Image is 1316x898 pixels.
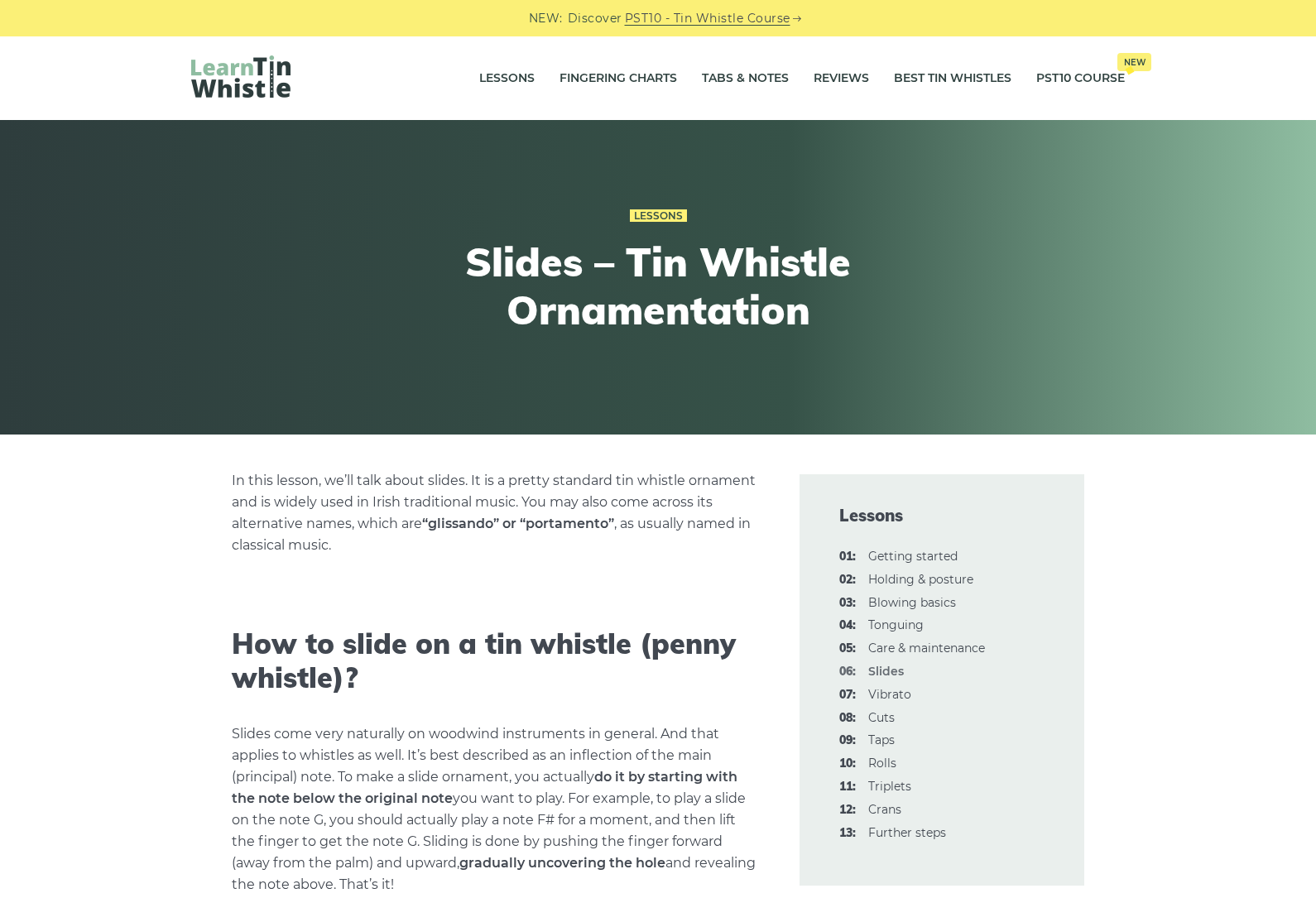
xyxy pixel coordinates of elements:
span: 05: [839,639,856,659]
span: 11: [839,777,856,797]
span: 03: [839,593,856,613]
a: 01:Getting started [868,549,958,564]
a: 13:Further steps [868,825,946,840]
span: Lessons [839,504,1045,527]
h2: How to slide on a tin whistle (penny whistle)? [232,627,760,695]
h1: Slides – Tin Whistle Ornamentation [353,238,963,334]
a: 11:Triplets [868,779,911,794]
a: Lessons [479,58,535,99]
a: 05:Care & maintenance [868,641,985,655]
span: 08: [839,708,856,728]
strong: gradually uncovering the hole [459,855,665,871]
strong: Slides [868,664,904,679]
a: 08:Cuts [868,710,895,725]
a: Lessons [630,209,687,223]
span: 07: [839,685,856,705]
a: 12:Crans [868,802,901,817]
span: 09: [839,731,856,751]
span: 10: [839,754,856,774]
a: 10:Rolls [868,756,896,771]
p: Slides come very naturally on woodwind instruments in general. And that applies to whistles as we... [232,723,760,896]
a: 07:Vibrato [868,687,911,702]
strong: “glissando” or “portamento” [422,516,614,531]
p: In this lesson, we’ll talk about slides. It is a pretty standard tin whistle ornament and is wide... [232,470,760,556]
a: 04:Tonguing [868,617,924,632]
span: 12: [839,800,856,820]
a: 09:Taps [868,732,895,747]
a: Reviews [814,58,869,99]
span: 01: [839,547,856,567]
a: 03:Blowing basics [868,595,956,610]
span: New [1117,53,1151,71]
span: 06: [839,662,856,682]
span: 02: [839,570,856,590]
a: PST10 CourseNew [1036,58,1125,99]
a: Tabs & Notes [702,58,789,99]
a: Best Tin Whistles [894,58,1011,99]
a: Fingering Charts [560,58,677,99]
a: 02:Holding & posture [868,572,973,587]
strong: do it by starting with the note below the original note [232,769,737,806]
img: LearnTinWhistle.com [191,55,291,98]
span: 04: [839,616,856,636]
span: 13: [839,824,856,843]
